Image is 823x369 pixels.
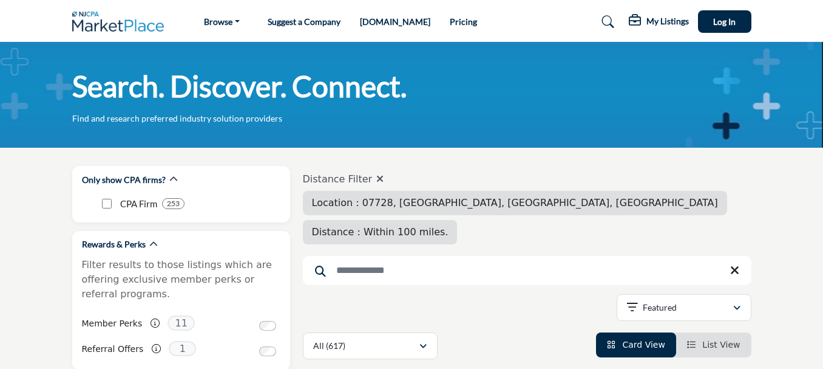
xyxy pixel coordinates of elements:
[713,16,736,27] span: Log In
[268,16,340,27] a: Suggest a Company
[72,12,171,32] img: Site Logo
[617,294,751,321] button: Featured
[312,197,718,209] span: Location : 07728, [GEOGRAPHIC_DATA], [GEOGRAPHIC_DATA], [GEOGRAPHIC_DATA]
[607,340,665,350] a: View Card
[303,256,751,285] input: Search Keyword
[82,238,146,250] h2: Rewards & Perks
[702,340,740,350] span: List View
[622,340,665,350] span: Card View
[169,341,196,356] span: 1
[590,12,622,32] a: Search
[102,199,112,209] input: CPA Firm checkbox
[259,321,276,331] input: Switch to Member Perks
[167,199,180,208] b: 253
[698,10,751,33] button: Log In
[72,112,282,125] p: Find and research preferred industry solution providers
[195,13,248,30] a: Browse
[82,174,166,186] h2: Only show CPA firms?
[360,16,430,27] a: [DOMAIN_NAME]
[629,15,689,29] div: My Listings
[82,258,280,302] p: Filter results to those listings which are offering exclusive member perks or referral programs.
[312,226,449,238] span: Distance : Within 100 miles.
[303,333,438,359] button: All (617)
[259,347,276,356] input: Switch to Referral Offers
[168,316,195,331] span: 11
[82,339,144,360] label: Referral Offers
[82,313,143,334] label: Member Perks
[162,198,185,209] div: 253 Results For CPA Firm
[676,333,751,357] li: List View
[596,333,676,357] li: Card View
[303,173,751,185] h4: Distance Filter
[687,340,740,350] a: View List
[450,16,477,27] a: Pricing
[313,340,345,352] p: All (617)
[643,302,677,314] p: Featured
[72,67,407,105] h1: Search. Discover. Connect.
[646,16,689,27] h5: My Listings
[120,197,157,211] p: CPA Firm: CPA Firm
